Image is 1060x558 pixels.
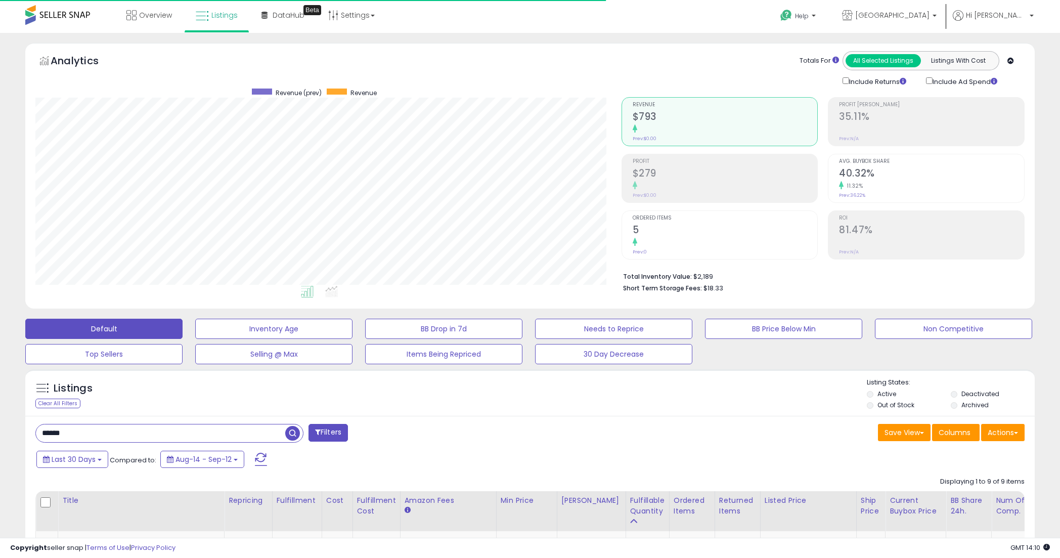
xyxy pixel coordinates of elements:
[110,455,156,465] span: Compared to:
[835,75,918,87] div: Include Returns
[160,451,244,468] button: Aug-14 - Sep-12
[633,192,656,198] small: Prev: $0.00
[357,495,396,517] div: Fulfillment Cost
[703,283,723,293] span: $18.33
[839,224,1024,238] h2: 81.47%
[839,167,1024,181] h2: 40.32%
[276,89,322,97] span: Revenue (prev)
[365,344,522,364] button: Items Being Repriced
[846,54,921,67] button: All Selected Listings
[800,56,839,66] div: Totals For
[878,424,931,441] button: Save View
[1010,543,1050,552] span: 2025-10-13 14:10 GMT
[875,319,1032,339] button: Non Competitive
[195,319,352,339] button: Inventory Age
[52,454,96,464] span: Last 30 Days
[633,111,818,124] h2: $793
[175,454,232,464] span: Aug-14 - Sep-12
[633,224,818,238] h2: 5
[633,159,818,164] span: Profit
[633,216,818,221] span: Ordered Items
[623,270,1018,282] li: $2,189
[996,495,1033,517] div: Num of Comp.
[51,54,118,70] h5: Analytics
[844,182,863,190] small: 11.32%
[277,495,318,506] div: Fulfillment
[86,543,129,552] a: Terms of Use
[765,495,852,506] div: Listed Price
[273,10,304,20] span: DataHub
[839,192,865,198] small: Prev: 36.22%
[890,495,942,517] div: Current Buybox Price
[674,495,711,517] div: Ordered Items
[633,167,818,181] h2: $279
[950,495,987,517] div: BB Share 24h.
[405,506,411,515] small: Amazon Fees.
[920,54,996,67] button: Listings With Cost
[54,381,93,396] h5: Listings
[940,477,1025,487] div: Displaying 1 to 9 of 9 items
[981,424,1025,441] button: Actions
[131,543,175,552] a: Privacy Policy
[861,495,881,517] div: Ship Price
[303,5,321,15] div: Tooltip anchor
[966,10,1027,20] span: Hi [PERSON_NAME]
[918,75,1013,87] div: Include Ad Spend
[961,401,989,409] label: Archived
[932,424,980,441] button: Columns
[839,111,1024,124] h2: 35.11%
[839,136,859,142] small: Prev: N/A
[839,216,1024,221] span: ROI
[877,401,914,409] label: Out of Stock
[961,390,999,398] label: Deactivated
[62,495,220,506] div: Title
[25,319,183,339] button: Default
[633,102,818,108] span: Revenue
[705,319,862,339] button: BB Price Below Min
[623,284,702,292] b: Short Term Storage Fees:
[326,495,348,506] div: Cost
[953,10,1034,33] a: Hi [PERSON_NAME]
[350,89,377,97] span: Revenue
[839,249,859,255] small: Prev: N/A
[633,249,647,255] small: Prev: 0
[772,2,826,33] a: Help
[877,390,896,398] label: Active
[839,159,1024,164] span: Avg. Buybox Share
[839,102,1024,108] span: Profit [PERSON_NAME]
[501,495,553,506] div: Min Price
[35,399,80,408] div: Clear All Filters
[308,424,348,442] button: Filters
[939,427,970,438] span: Columns
[633,136,656,142] small: Prev: $0.00
[405,495,492,506] div: Amazon Fees
[195,344,352,364] button: Selling @ Max
[139,10,172,20] span: Overview
[780,9,792,22] i: Get Help
[365,319,522,339] button: BB Drop in 7d
[867,378,1035,388] p: Listing States:
[855,10,930,20] span: [GEOGRAPHIC_DATA]
[719,495,756,517] div: Returned Items
[229,495,268,506] div: Repricing
[25,344,183,364] button: Top Sellers
[10,543,47,552] strong: Copyright
[623,272,692,281] b: Total Inventory Value:
[535,344,692,364] button: 30 Day Decrease
[211,10,238,20] span: Listings
[36,451,108,468] button: Last 30 Days
[535,319,692,339] button: Needs to Reprice
[10,543,175,553] div: seller snap | |
[630,495,665,517] div: Fulfillable Quantity
[795,12,809,20] span: Help
[561,495,622,506] div: [PERSON_NAME]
